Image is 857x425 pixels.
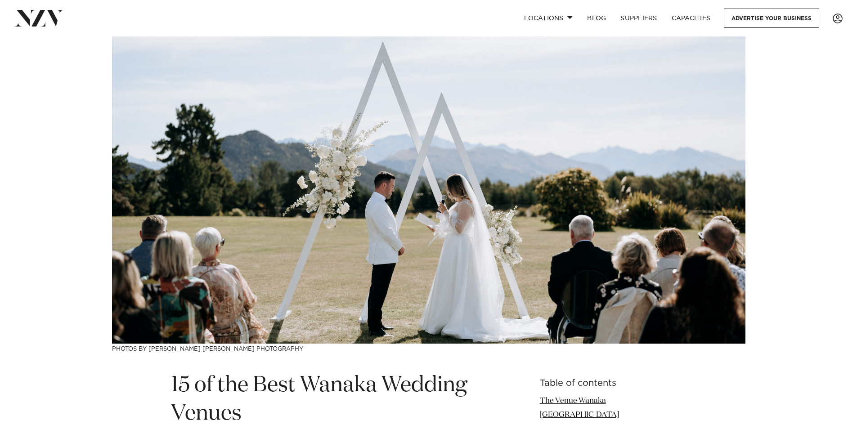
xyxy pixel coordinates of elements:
[724,9,819,28] a: Advertise your business
[580,9,613,28] a: BLOG
[14,10,63,26] img: nzv-logo.png
[613,9,664,28] a: SUPPLIERS
[664,9,718,28] a: Capacities
[517,9,580,28] a: Locations
[540,379,686,388] h6: Table of contents
[112,36,745,344] img: 15 of the Best Wanaka Wedding Venues
[112,344,745,353] h3: Photos by [PERSON_NAME] [PERSON_NAME] Photography
[540,411,619,419] a: [GEOGRAPHIC_DATA]
[540,397,606,405] a: The Venue Wanaka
